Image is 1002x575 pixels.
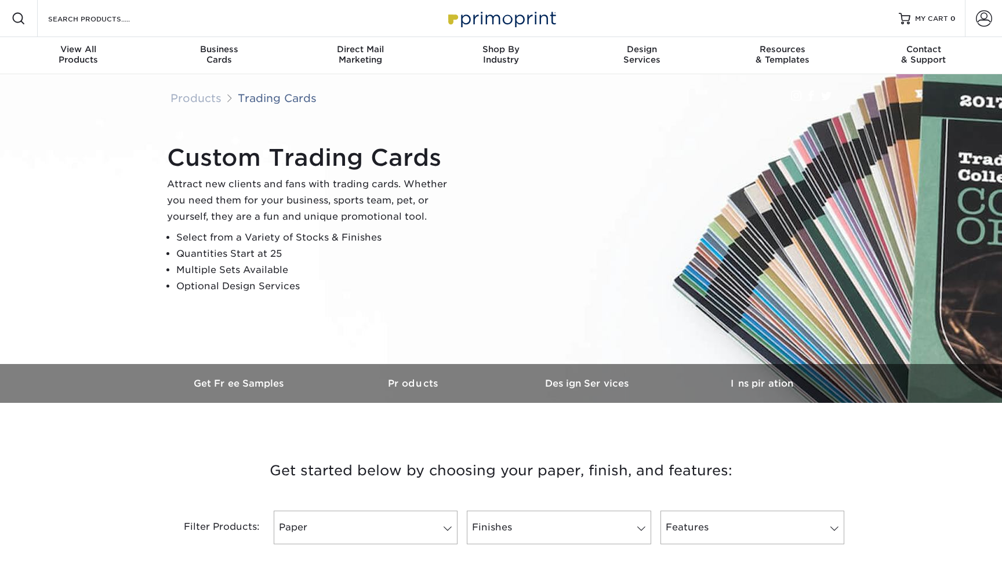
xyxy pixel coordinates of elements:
[290,37,431,74] a: Direct MailMarketing
[950,14,956,23] span: 0
[853,44,994,65] div: & Support
[238,92,317,104] a: Trading Cards
[431,44,572,54] span: Shop By
[153,378,327,389] h3: Get Free Samples
[149,44,290,54] span: Business
[176,230,457,246] li: Select from a Variety of Stocks & Finishes
[176,246,457,262] li: Quantities Start at 25
[571,44,712,54] span: Design
[153,364,327,403] a: Get Free Samples
[712,44,853,65] div: & Templates
[327,378,501,389] h3: Products
[443,6,559,31] img: Primoprint
[176,278,457,294] li: Optional Design Services
[167,144,457,172] h1: Custom Trading Cards
[290,44,431,54] span: Direct Mail
[149,44,290,65] div: Cards
[8,44,149,65] div: Products
[571,44,712,65] div: Services
[167,176,457,225] p: Attract new clients and fans with trading cards. Whether you need them for your business, sports ...
[853,37,994,74] a: Contact& Support
[675,364,849,403] a: Inspiration
[170,92,222,104] a: Products
[467,511,651,544] a: Finishes
[149,37,290,74] a: BusinessCards
[8,37,149,74] a: View AllProducts
[501,378,675,389] h3: Design Services
[176,262,457,278] li: Multiple Sets Available
[431,44,572,65] div: Industry
[712,44,853,54] span: Resources
[660,511,844,544] a: Features
[915,14,948,24] span: MY CART
[431,37,572,74] a: Shop ByIndustry
[571,37,712,74] a: DesignServices
[853,44,994,54] span: Contact
[290,44,431,65] div: Marketing
[47,12,160,26] input: SEARCH PRODUCTS.....
[153,511,269,544] div: Filter Products:
[162,445,840,497] h3: Get started below by choosing your paper, finish, and features:
[675,378,849,389] h3: Inspiration
[501,364,675,403] a: Design Services
[712,37,853,74] a: Resources& Templates
[274,511,458,544] a: Paper
[8,44,149,54] span: View All
[327,364,501,403] a: Products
